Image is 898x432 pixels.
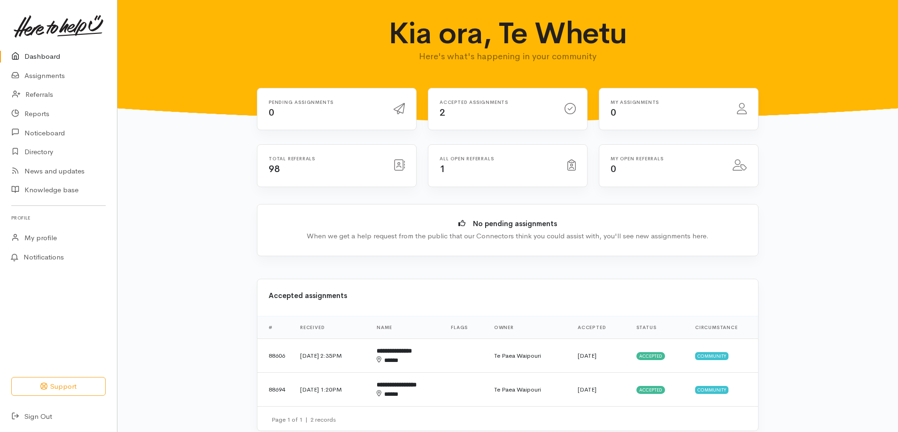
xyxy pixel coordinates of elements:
[269,100,382,105] h6: Pending assignments
[269,291,347,300] b: Accepted assignments
[257,373,293,407] td: 88694
[611,100,726,105] h6: My assignments
[578,352,596,360] time: [DATE]
[611,107,616,118] span: 0
[611,163,616,175] span: 0
[578,385,596,393] time: [DATE]
[324,50,692,63] p: Here's what's happening in your community
[473,219,557,228] b: No pending assignments
[487,339,570,373] td: Te Paea Waipouri
[271,416,336,424] small: Page 1 of 1 2 records
[636,386,665,393] span: Accepted
[443,316,487,339] th: Flags
[293,316,369,339] th: Received
[440,100,553,105] h6: Accepted assignments
[269,156,382,161] h6: Total referrals
[271,231,744,242] div: When we get a help request from the public that our Connectors think you could assist with, you'l...
[695,386,728,393] span: Community
[570,316,629,339] th: Accepted
[629,316,688,339] th: Status
[487,316,570,339] th: Owner
[269,163,279,175] span: 98
[293,339,369,373] td: [DATE] 2:35PM
[11,377,106,396] button: Support
[688,316,758,339] th: Circumstance
[440,163,445,175] span: 1
[257,316,293,339] th: #
[440,156,556,161] h6: All open referrals
[487,373,570,407] td: Te Paea Waipouri
[257,339,293,373] td: 88606
[369,316,443,339] th: Name
[269,107,274,118] span: 0
[324,17,692,50] h1: Kia ora, Te Whetu
[305,416,308,424] span: |
[293,373,369,407] td: [DATE] 1:20PM
[11,212,106,224] h6: Profile
[440,107,445,118] span: 2
[636,352,665,360] span: Accepted
[695,352,728,360] span: Community
[611,156,721,161] h6: My open referrals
